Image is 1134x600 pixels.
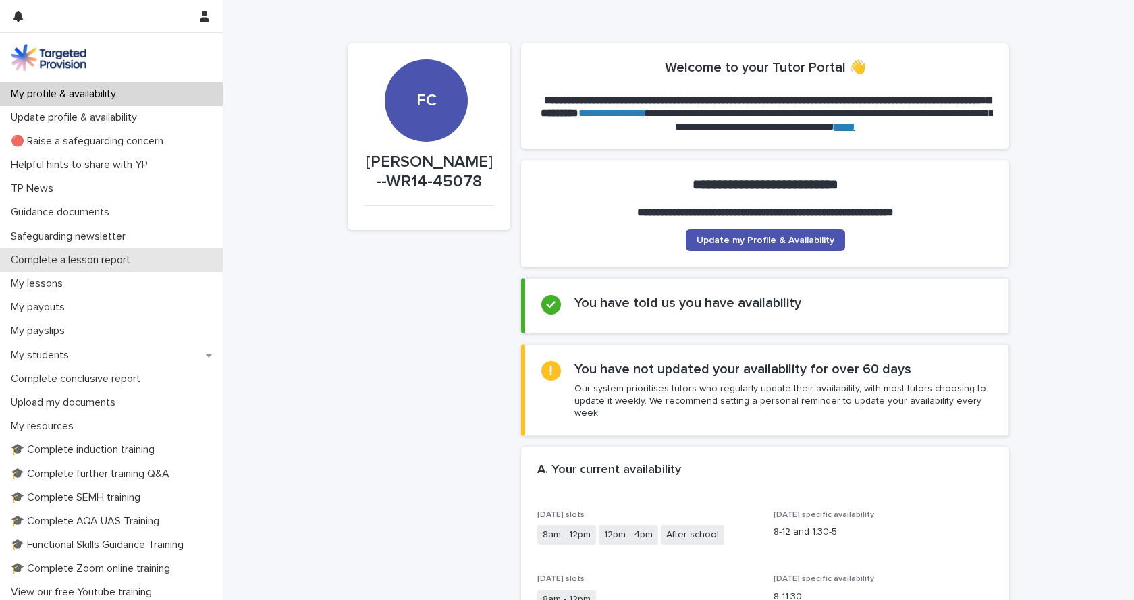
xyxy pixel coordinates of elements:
[5,182,64,195] p: TP News
[364,153,494,192] p: [PERSON_NAME]--WR14-45078
[774,525,994,539] p: 8-12 and 1.30-5
[385,9,467,111] div: FC
[574,361,911,377] h2: You have not updated your availability for over 60 days
[5,301,76,314] p: My payouts
[5,491,151,504] p: 🎓 Complete SEMH training
[574,383,992,420] p: Our system prioritises tutors who regularly update their availability, with most tutors choosing ...
[574,295,801,311] h2: You have told us you have availability
[697,236,834,245] span: Update my Profile & Availability
[537,463,681,478] h2: A. Your current availability
[5,88,127,101] p: My profile & availability
[5,135,174,148] p: 🔴 Raise a safeguarding concern
[686,229,845,251] a: Update my Profile & Availability
[665,59,866,76] h2: Welcome to your Tutor Portal 👋
[599,525,658,545] span: 12pm - 4pm
[5,515,170,528] p: 🎓 Complete AQA UAS Training
[5,420,84,433] p: My resources
[774,511,874,519] span: [DATE] specific availability
[5,349,80,362] p: My students
[537,575,585,583] span: [DATE] slots
[537,525,596,545] span: 8am - 12pm
[5,230,136,243] p: Safeguarding newsletter
[537,511,585,519] span: [DATE] slots
[11,44,86,71] img: M5nRWzHhSzIhMunXDL62
[5,159,159,171] p: Helpful hints to share with YP
[5,206,120,219] p: Guidance documents
[5,396,126,409] p: Upload my documents
[5,443,165,456] p: 🎓 Complete induction training
[5,325,76,337] p: My payslips
[774,575,874,583] span: [DATE] specific availability
[5,586,163,599] p: View our free Youtube training
[5,539,194,551] p: 🎓 Functional Skills Guidance Training
[5,373,151,385] p: Complete conclusive report
[5,111,148,124] p: Update profile & availability
[5,468,180,481] p: 🎓 Complete further training Q&A
[661,525,724,545] span: After school
[5,562,181,575] p: 🎓 Complete Zoom online training
[5,254,141,267] p: Complete a lesson report
[5,277,74,290] p: My lessons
